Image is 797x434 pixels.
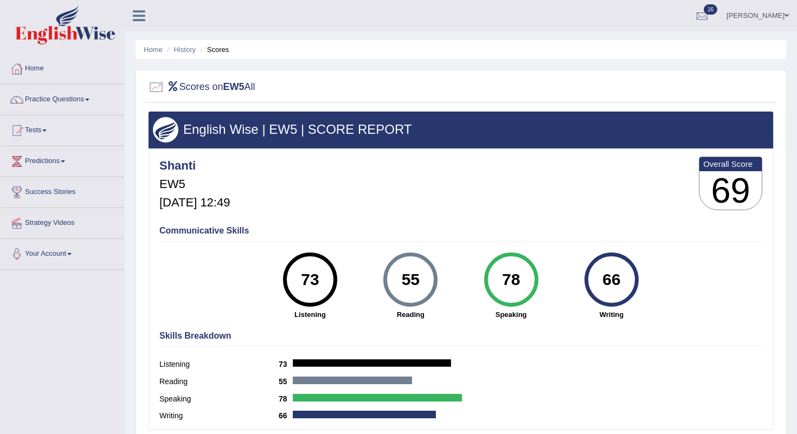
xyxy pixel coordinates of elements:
h2: Scores on All [148,79,255,95]
h4: Shanti [159,159,230,172]
label: Listening [159,359,279,370]
a: Home [144,46,163,54]
div: 66 [592,257,631,302]
a: Tests [1,115,124,142]
b: 55 [279,377,293,386]
b: EW5 [223,81,245,92]
b: 78 [279,394,293,403]
div: 55 [391,257,430,302]
img: wings.png [153,117,178,142]
strong: Reading [366,309,455,320]
a: Strategy Videos [1,208,124,235]
div: 78 [491,257,531,302]
h5: EW5 [159,178,230,191]
label: Writing [159,410,279,422]
h4: Skills Breakdown [159,331,762,341]
h4: Communicative Skills [159,226,762,236]
strong: Speaking [466,309,556,320]
h3: English Wise | EW5 | SCORE REPORT [153,122,769,137]
a: Home [1,54,124,81]
label: Reading [159,376,279,387]
span: 16 [704,4,717,15]
div: 73 [290,257,330,302]
li: Scores [198,44,229,55]
a: Success Stories [1,177,124,204]
strong: Listening [265,309,355,320]
a: History [174,46,196,54]
h5: [DATE] 12:49 [159,196,230,209]
b: 73 [279,360,293,368]
b: Overall Score [703,159,758,169]
h3: 69 [699,171,762,210]
a: Practice Questions [1,85,124,112]
label: Speaking [159,393,279,405]
b: 66 [279,411,293,420]
a: Your Account [1,239,124,266]
strong: Writing [567,309,656,320]
a: Predictions [1,146,124,173]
